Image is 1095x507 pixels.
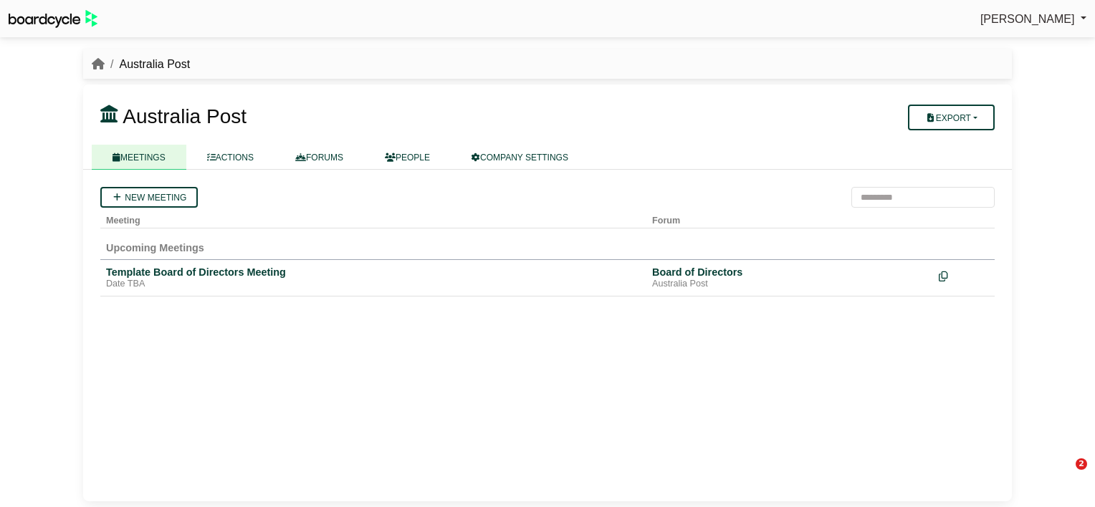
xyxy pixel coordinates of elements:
[652,266,927,290] a: Board of Directors Australia Post
[652,266,927,279] div: Board of Directors
[105,55,190,74] li: Australia Post
[451,145,589,170] a: COMPANY SETTINGS
[908,105,995,130] button: Export
[123,105,247,127] span: Australia Post
[1076,458,1087,470] span: 2
[652,279,927,290] div: Australia Post
[92,145,186,170] a: MEETINGS
[646,208,933,228] th: Forum
[980,10,1086,29] a: [PERSON_NAME]
[364,145,451,170] a: PEOPLE
[186,145,274,170] a: ACTIONS
[1046,458,1081,493] iframe: Intercom live chat
[100,208,646,228] th: Meeting
[9,10,97,28] img: BoardcycleBlackGreen-aaafeed430059cb809a45853b8cf6d952af9d84e6e89e1f1685b34bfd5cb7d64.svg
[274,145,364,170] a: FORUMS
[939,266,989,285] div: Make a copy
[106,266,641,290] a: Template Board of Directors Meeting Date TBA
[106,242,204,253] span: Upcoming Meetings
[980,13,1075,25] span: [PERSON_NAME]
[100,187,198,208] a: New meeting
[92,55,190,74] nav: breadcrumb
[106,266,641,279] div: Template Board of Directors Meeting
[106,279,641,290] div: Date TBA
